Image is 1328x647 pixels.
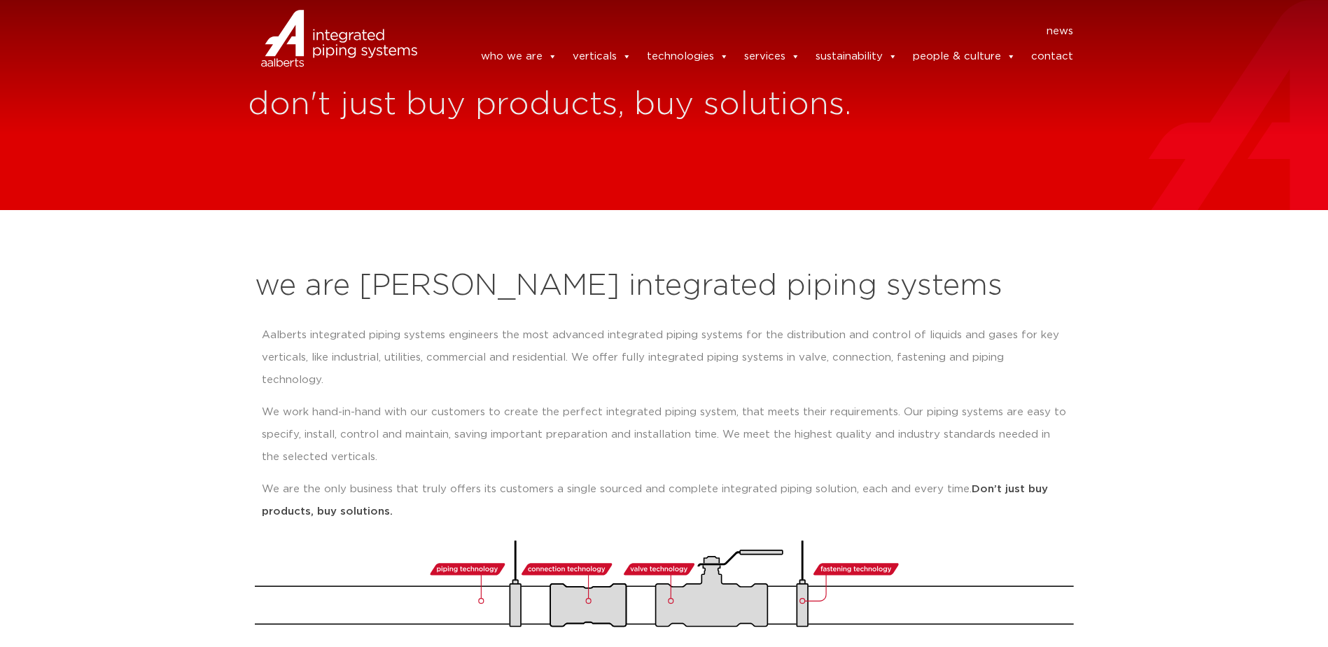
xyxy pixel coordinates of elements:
[438,20,1074,43] nav: Menu
[816,43,897,71] a: sustainability
[1031,43,1073,71] a: contact
[262,478,1067,523] p: We are the only business that truly offers its customers a single sourced and complete integrated...
[262,324,1067,391] p: Aalberts integrated piping systems engineers the most advanced integrated piping systems for the ...
[744,43,800,71] a: services
[481,43,557,71] a: who we are
[262,401,1067,468] p: We work hand-in-hand with our customers to create the perfect integrated piping system, that meet...
[1047,20,1073,43] a: news
[913,43,1016,71] a: people & culture
[573,43,631,71] a: verticals
[647,43,729,71] a: technologies
[255,270,1074,303] h2: we are [PERSON_NAME] integrated piping systems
